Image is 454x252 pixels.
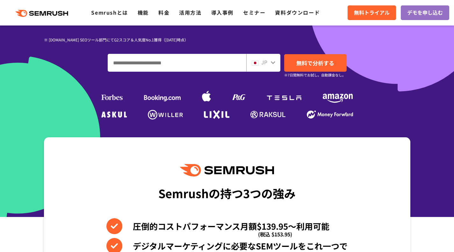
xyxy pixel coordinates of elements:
a: 資料ダウンロード [275,9,320,16]
a: セミナー [243,9,265,16]
span: JP [261,58,267,66]
a: 導入事例 [211,9,234,16]
a: 料金 [158,9,169,16]
span: 無料トライアル [354,9,390,17]
span: デモを申し込む [407,9,443,17]
span: (税込 $153.95) [258,226,292,242]
a: 無料トライアル [348,5,396,20]
div: ※ [DOMAIN_NAME] SEOツール部門にてG2スコア＆人気度No.1獲得（[DATE]時点） [44,37,227,43]
a: 活用方法 [179,9,201,16]
span: 無料で分析する [296,59,334,67]
small: ※7日間無料でお試し。自動課金なし。 [284,72,346,78]
a: デモを申し込む [401,5,449,20]
input: ドメイン、キーワードまたはURLを入力してください [108,54,246,71]
img: Semrush [180,164,274,176]
a: Semrushとは [91,9,128,16]
li: 圧倒的コストパフォーマンス月額$139.95〜利用可能 [106,218,348,234]
a: 無料で分析する [284,54,347,72]
a: 機能 [138,9,149,16]
div: Semrushの持つ3つの強み [158,181,296,205]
